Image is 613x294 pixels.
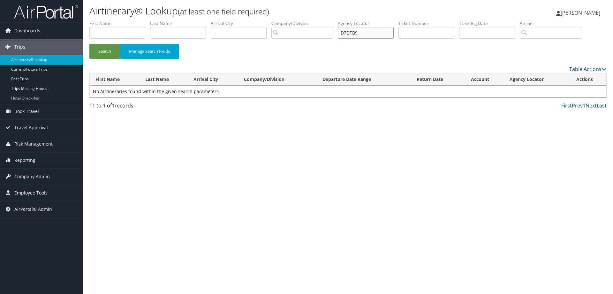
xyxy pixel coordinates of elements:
[556,3,607,22] a: [PERSON_NAME]
[271,20,338,27] label: Company/Division
[14,103,39,119] span: Book Travel
[411,73,465,86] th: Return Date: activate to sort column ascending
[89,20,150,27] label: First Name
[150,20,211,27] label: Last Name
[571,73,606,86] th: Actions
[238,73,316,86] th: Company/Division
[561,9,600,16] span: [PERSON_NAME]
[14,39,25,55] span: Trips
[90,86,606,97] td: No Airtineraries found within the given search parameters.
[520,20,586,27] label: Airline
[586,102,597,109] a: Next
[140,73,188,86] th: Last Name: activate to sort column ascending
[465,73,504,86] th: Account: activate to sort column ascending
[597,102,607,109] a: Last
[14,4,78,19] img: airportal-logo.png
[211,20,271,27] label: Arrival City
[504,73,571,86] th: Agency Locator: activate to sort column ascending
[14,201,52,217] span: AirPortal® Admin
[90,73,140,86] th: First Name: activate to sort column ascending
[459,20,520,27] label: Ticketing Date
[112,102,115,109] span: 1
[317,73,411,86] th: Departure Date Range: activate to sort column descending
[89,4,434,18] h1: Airtinerary® Lookup
[14,169,50,185] span: Company Admin
[89,102,212,113] div: 11 to 1 of records
[398,20,459,27] label: Ticket Number
[569,66,607,73] a: Table Actions
[14,136,53,152] span: Risk Management
[572,102,583,109] a: Prev
[188,73,238,86] th: Arrival City: activate to sort column ascending
[14,23,40,39] span: Dashboards
[14,185,48,201] span: Employee Tools
[120,44,179,59] button: Manage Search Fields
[561,102,572,109] a: First
[14,120,48,136] span: Travel Approval
[89,44,120,59] button: Search
[583,102,586,109] a: 1
[178,6,269,17] small: (at least one field required)
[338,20,398,27] label: Agency Locator
[14,152,35,168] span: Reporting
